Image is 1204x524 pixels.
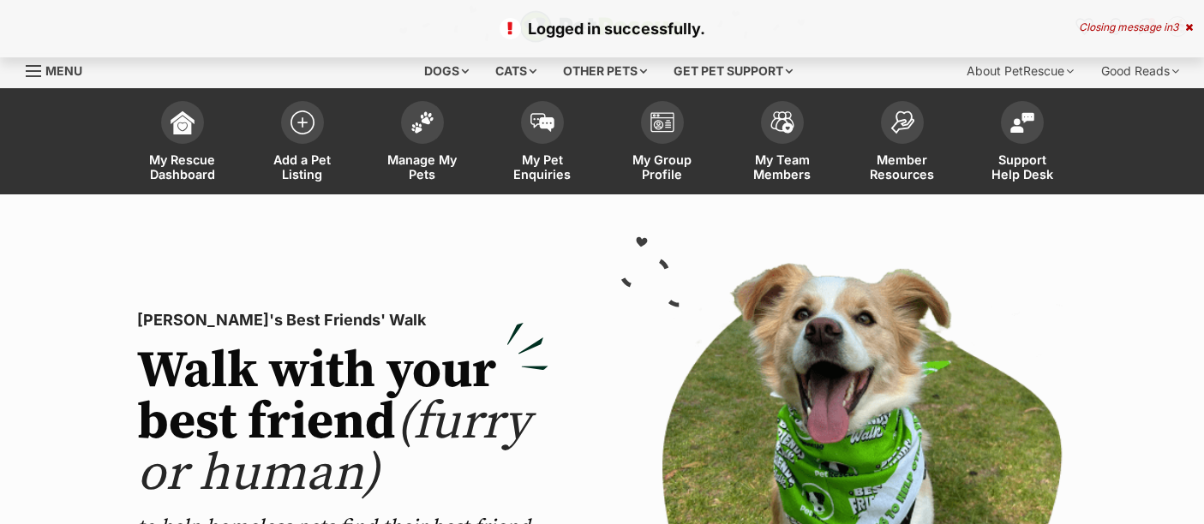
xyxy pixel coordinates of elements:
[483,54,548,88] div: Cats
[662,54,805,88] div: Get pet support
[955,54,1086,88] div: About PetRescue
[842,92,962,194] a: Member Resources
[410,111,434,134] img: manage-my-pets-icon-02211641906a0b7f246fdf0571729dbe1e7629f14944591b6c1af311fb30b64b.svg
[530,113,554,132] img: pet-enquiries-icon-7e3ad2cf08bfb03b45e93fb7055b45f3efa6380592205ae92323e6603595dc1f.svg
[624,152,701,182] span: My Group Profile
[602,92,722,194] a: My Group Profile
[26,54,94,85] a: Menu
[384,152,461,182] span: Manage My Pets
[243,92,362,194] a: Add a Pet Listing
[890,110,914,134] img: member-resources-icon-8e73f808a243e03378d46382f2149f9095a855e16c252ad45f914b54edf8863c.svg
[362,92,482,194] a: Manage My Pets
[137,346,548,500] h2: Walk with your best friend
[770,111,794,134] img: team-members-icon-5396bd8760b3fe7c0b43da4ab00e1e3bb1a5d9ba89233759b79545d2d3fc5d0d.svg
[123,92,243,194] a: My Rescue Dashboard
[171,110,195,134] img: dashboard-icon-eb2f2d2d3e046f16d808141f083e7271f6b2e854fb5c12c21221c1fb7104beca.svg
[137,390,530,506] span: (furry or human)
[722,92,842,194] a: My Team Members
[962,92,1082,194] a: Support Help Desk
[144,152,221,182] span: My Rescue Dashboard
[551,54,659,88] div: Other pets
[412,54,481,88] div: Dogs
[744,152,821,182] span: My Team Members
[137,308,548,332] p: [PERSON_NAME]'s Best Friends' Walk
[264,152,341,182] span: Add a Pet Listing
[650,112,674,133] img: group-profile-icon-3fa3cf56718a62981997c0bc7e787c4b2cf8bcc04b72c1350f741eb67cf2f40e.svg
[504,152,581,182] span: My Pet Enquiries
[482,92,602,194] a: My Pet Enquiries
[1010,112,1034,133] img: help-desk-icon-fdf02630f3aa405de69fd3d07c3f3aa587a6932b1a1747fa1d2bba05be0121f9.svg
[1089,54,1191,88] div: Good Reads
[45,63,82,78] span: Menu
[984,152,1061,182] span: Support Help Desk
[864,152,941,182] span: Member Resources
[291,110,314,134] img: add-pet-listing-icon-0afa8454b4691262ce3f59096e99ab1cd57d4a30225e0717b998d2c9b9846f56.svg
